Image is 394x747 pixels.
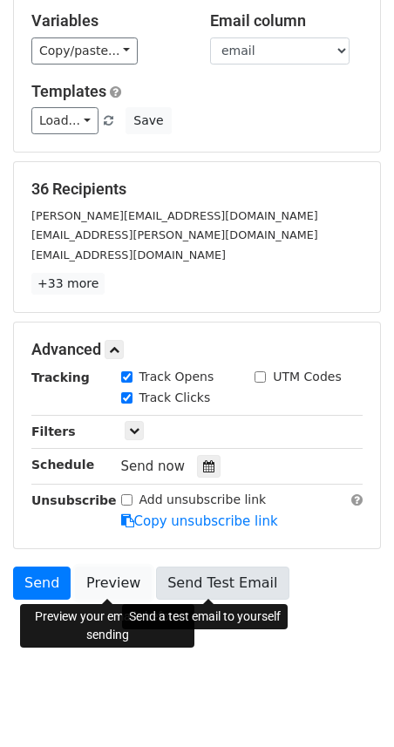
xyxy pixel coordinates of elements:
h5: Email column [210,11,363,31]
h5: Variables [31,11,184,31]
small: [EMAIL_ADDRESS][PERSON_NAME][DOMAIN_NAME] [31,228,318,241]
a: Templates [31,82,106,100]
iframe: Chat Widget [307,663,394,747]
h5: 36 Recipients [31,180,363,199]
strong: Tracking [31,370,90,384]
a: +33 more [31,273,105,295]
label: UTM Codes [273,368,341,386]
div: Preview your emails before sending [20,604,194,648]
label: Add unsubscribe link [139,491,267,509]
label: Track Opens [139,368,214,386]
a: Load... [31,107,98,134]
span: Send now [121,458,186,474]
strong: Filters [31,424,76,438]
strong: Schedule [31,458,94,472]
a: Send Test Email [156,567,289,600]
a: Copy/paste... [31,37,138,65]
small: [EMAIL_ADDRESS][DOMAIN_NAME] [31,248,226,261]
strong: Unsubscribe [31,493,117,507]
label: Track Clicks [139,389,211,407]
h5: Advanced [31,340,363,359]
div: Send a test email to yourself [122,604,288,629]
small: [PERSON_NAME][EMAIL_ADDRESS][DOMAIN_NAME] [31,209,318,222]
button: Save [126,107,171,134]
a: Send [13,567,71,600]
a: Preview [75,567,152,600]
a: Copy unsubscribe link [121,513,278,529]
